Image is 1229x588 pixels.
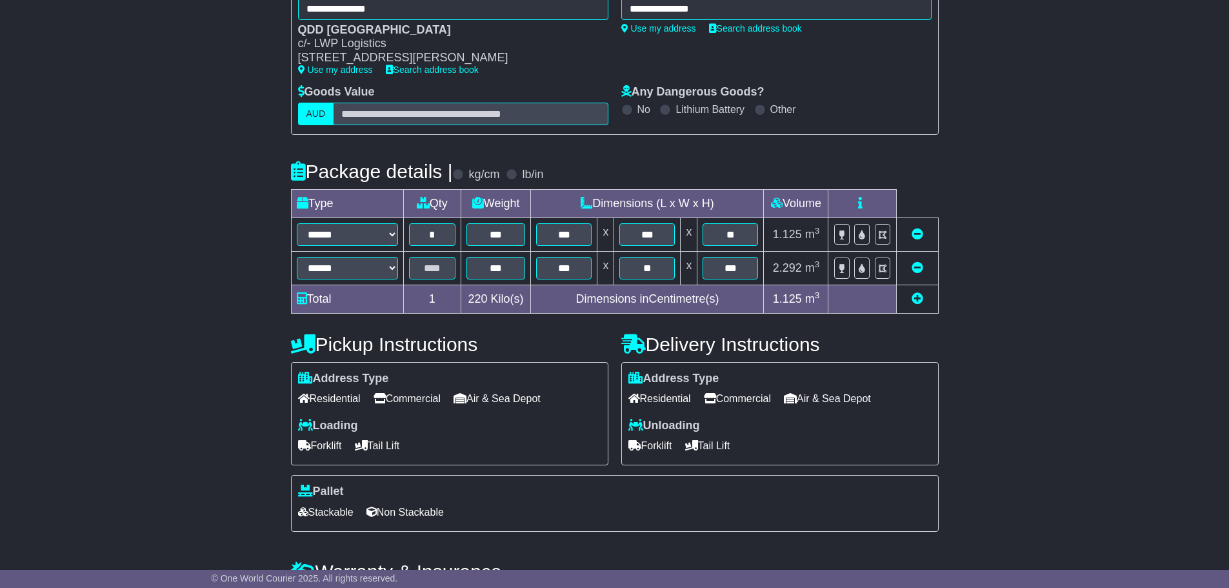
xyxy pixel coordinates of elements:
[773,261,802,274] span: 2.292
[298,372,389,386] label: Address Type
[628,389,691,409] span: Residential
[522,168,543,182] label: lb/in
[298,85,375,99] label: Goods Value
[291,189,403,218] td: Type
[681,218,697,251] td: x
[912,261,923,274] a: Remove this item
[628,419,700,433] label: Unloading
[681,251,697,285] td: x
[298,103,334,125] label: AUD
[805,228,820,241] span: m
[461,285,531,313] td: Kilo(s)
[298,436,342,456] span: Forklift
[298,23,595,37] div: QDD [GEOGRAPHIC_DATA]
[366,502,444,522] span: Non Stackable
[298,65,373,75] a: Use my address
[621,23,696,34] a: Use my address
[403,189,461,218] td: Qty
[764,189,828,218] td: Volume
[454,389,541,409] span: Air & Sea Depot
[704,389,771,409] span: Commercial
[403,285,461,313] td: 1
[291,285,403,313] td: Total
[298,485,344,499] label: Pallet
[468,168,499,182] label: kg/cm
[298,37,595,51] div: c/- LWP Logistics
[531,189,764,218] td: Dimensions (L x W x H)
[468,292,488,305] span: 220
[212,573,398,583] span: © One World Courier 2025. All rights reserved.
[773,292,802,305] span: 1.125
[291,161,453,182] h4: Package details |
[815,259,820,269] sup: 3
[298,502,354,522] span: Stackable
[355,436,400,456] span: Tail Lift
[628,436,672,456] span: Forklift
[461,189,531,218] td: Weight
[770,103,796,116] label: Other
[298,419,358,433] label: Loading
[621,85,764,99] label: Any Dangerous Goods?
[675,103,744,116] label: Lithium Battery
[531,285,764,313] td: Dimensions in Centimetre(s)
[374,389,441,409] span: Commercial
[815,290,820,300] sup: 3
[784,389,871,409] span: Air & Sea Depot
[597,251,614,285] td: x
[386,65,479,75] a: Search address book
[709,23,802,34] a: Search address book
[298,51,595,65] div: [STREET_ADDRESS][PERSON_NAME]
[628,372,719,386] label: Address Type
[912,292,923,305] a: Add new item
[291,334,608,355] h4: Pickup Instructions
[805,261,820,274] span: m
[912,228,923,241] a: Remove this item
[815,226,820,236] sup: 3
[685,436,730,456] span: Tail Lift
[773,228,802,241] span: 1.125
[805,292,820,305] span: m
[637,103,650,116] label: No
[298,389,361,409] span: Residential
[597,218,614,251] td: x
[291,561,939,582] h4: Warranty & Insurance
[621,334,939,355] h4: Delivery Instructions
